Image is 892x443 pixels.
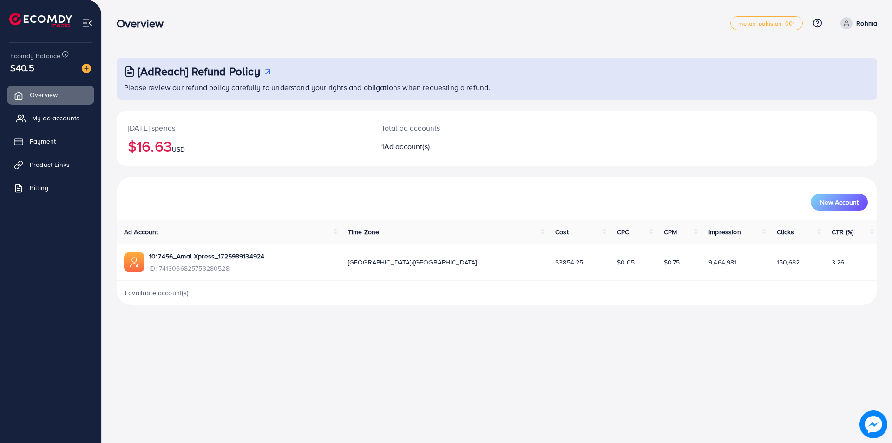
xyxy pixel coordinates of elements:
span: Payment [30,137,56,146]
a: Billing [7,179,94,197]
img: menu [82,18,92,28]
span: $40.5 [10,61,34,74]
span: 3.26 [832,258,845,267]
span: $0.75 [664,258,680,267]
h2: 1 [381,142,549,151]
span: USD [172,145,185,154]
h2: $16.63 [128,137,359,155]
span: CPC [617,227,629,237]
h3: [AdReach] Refund Policy [138,65,260,78]
span: New Account [820,199,859,205]
a: Product Links [7,155,94,174]
p: Please review our refund policy carefully to understand your rights and obligations when requesti... [124,82,872,93]
span: Cost [555,227,569,237]
span: Overview [30,90,58,99]
span: Ad Account [124,227,158,237]
img: image [82,64,91,73]
a: 1017456_Amal Xpress_1725989134924 [149,251,264,261]
img: logo [9,13,72,27]
span: $3854.25 [555,258,583,267]
span: Time Zone [348,227,379,237]
a: metap_pakistan_001 [730,16,803,30]
span: Ad account(s) [384,141,430,152]
span: metap_pakistan_001 [738,20,795,26]
span: 1 available account(s) [124,288,189,298]
span: Ecomdy Balance [10,51,60,60]
span: 9,464,981 [708,258,736,267]
img: image [859,410,887,438]
p: Total ad accounts [381,122,549,133]
a: Overview [7,86,94,104]
span: Clicks [777,227,794,237]
a: Rohma [837,17,877,29]
a: Payment [7,132,94,151]
p: Rohma [856,18,877,29]
span: Impression [708,227,741,237]
span: Product Links [30,160,70,169]
span: 150,682 [777,258,800,267]
p: [DATE] spends [128,122,359,133]
button: New Account [811,194,868,211]
span: CTR (%) [832,227,853,237]
img: ic-ads-acc.e4c84228.svg [124,252,144,272]
a: My ad accounts [7,109,94,127]
span: CPM [664,227,677,237]
span: Billing [30,183,48,192]
span: $0.05 [617,258,635,267]
span: [GEOGRAPHIC_DATA]/[GEOGRAPHIC_DATA] [348,258,477,267]
span: My ad accounts [32,113,79,123]
h3: Overview [117,17,171,30]
span: ID: 7413066825753280528 [149,264,264,273]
